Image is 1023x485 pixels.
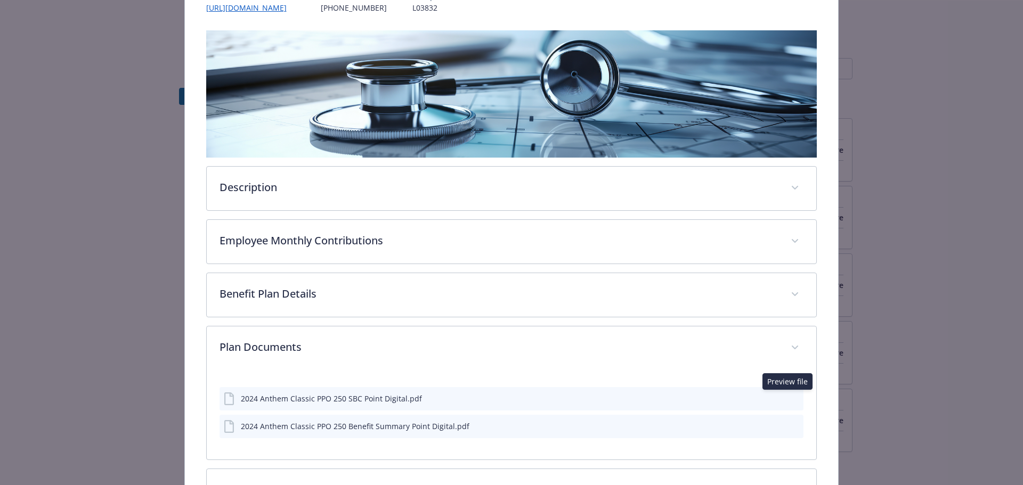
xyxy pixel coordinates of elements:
[762,373,813,390] div: Preview file
[241,421,469,432] div: 2024 Anthem Classic PPO 250 Benefit Summary Point Digital.pdf
[206,3,295,13] a: [URL][DOMAIN_NAME]
[412,2,466,13] p: L03832
[207,167,817,210] div: Description
[207,220,817,264] div: Employee Monthly Contributions
[206,30,817,158] img: banner
[321,2,387,13] p: [PHONE_NUMBER]
[207,370,817,459] div: Plan Documents
[220,286,778,302] p: Benefit Plan Details
[773,421,781,432] button: download file
[220,179,778,195] p: Description
[790,421,799,432] button: preview file
[770,393,779,404] button: download file
[241,393,422,404] div: 2024 Anthem Classic PPO 250 SBC Point Digital.pdf
[207,326,817,370] div: Plan Documents
[220,233,778,249] p: Employee Monthly Contributions
[787,393,799,404] button: preview file
[220,339,778,355] p: Plan Documents
[207,273,817,317] div: Benefit Plan Details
